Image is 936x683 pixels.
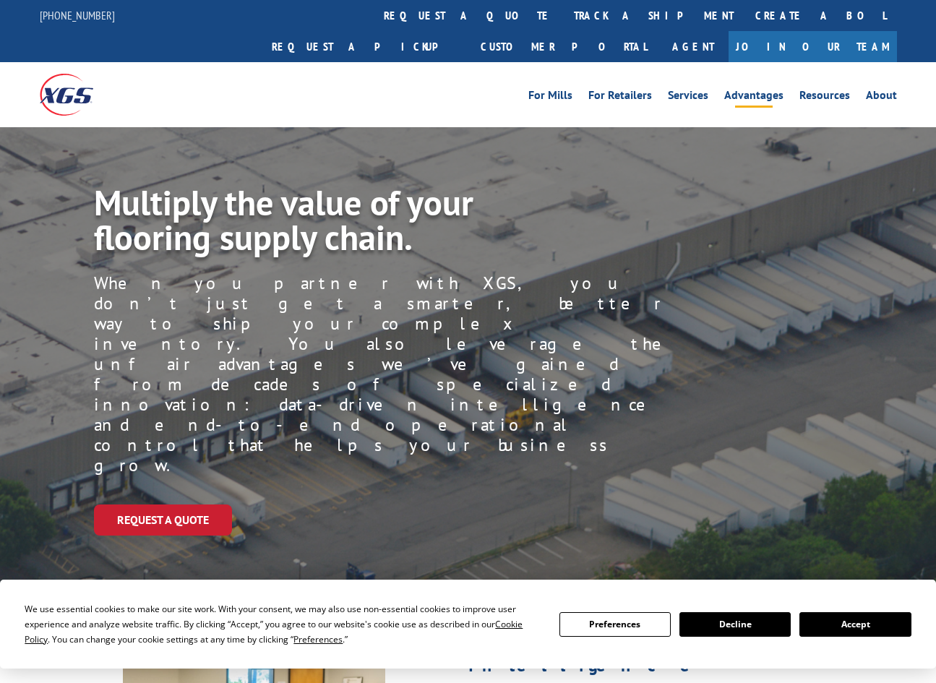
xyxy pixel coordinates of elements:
[799,90,850,106] a: Resources
[293,633,343,645] span: Preferences
[679,612,791,637] button: Decline
[94,504,232,536] a: Request a Quote
[94,185,679,262] h1: Multiply the value of your flooring supply chain.
[724,90,783,106] a: Advantages
[799,612,911,637] button: Accept
[261,31,470,62] a: Request a pickup
[94,273,700,476] p: When you partner with XGS, you don’t just get a smarter, better way to ship your complex inventor...
[559,612,671,637] button: Preferences
[40,8,115,22] a: [PHONE_NUMBER]
[470,31,658,62] a: Customer Portal
[866,90,897,106] a: About
[528,90,572,106] a: For Mills
[25,601,541,647] div: We use essential cookies to make our site work. With your consent, we may also use non-essential ...
[658,31,729,62] a: Agent
[588,90,652,106] a: For Retailers
[668,90,708,106] a: Services
[729,31,897,62] a: Join Our Team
